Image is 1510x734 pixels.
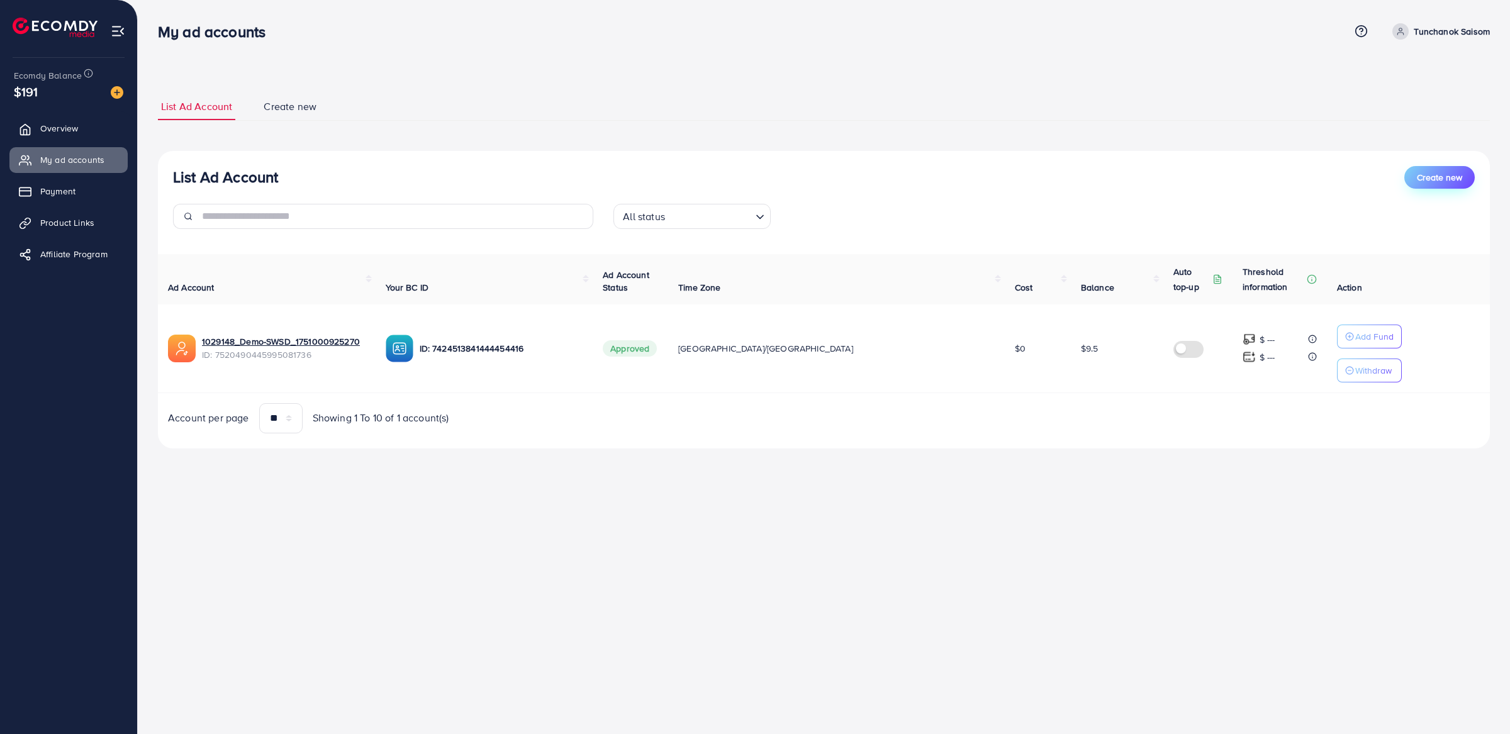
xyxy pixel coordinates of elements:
[620,208,668,226] span: All status
[1243,350,1256,364] img: top-up amount
[1173,264,1210,294] p: Auto top-up
[1404,166,1475,189] button: Create new
[1457,677,1501,725] iframe: Chat
[1081,342,1099,355] span: $9.5
[1243,264,1304,294] p: Threshold information
[1417,171,1462,184] span: Create new
[9,147,128,172] a: My ad accounts
[161,99,232,114] span: List Ad Account
[1337,359,1402,382] button: Withdraw
[202,348,366,361] span: ID: 7520490445995081736
[613,204,771,229] div: Search for option
[1260,332,1275,347] p: $ ---
[603,340,657,357] span: Approved
[14,69,82,82] span: Ecomdy Balance
[40,216,94,229] span: Product Links
[420,341,583,356] p: ID: 7424513841444454416
[603,269,649,294] span: Ad Account Status
[111,24,125,38] img: menu
[9,242,128,267] a: Affiliate Program
[9,116,128,141] a: Overview
[264,99,316,114] span: Create new
[386,335,413,362] img: ic-ba-acc.ded83a64.svg
[1337,281,1362,294] span: Action
[158,23,276,41] h3: My ad accounts
[168,281,215,294] span: Ad Account
[40,248,108,260] span: Affiliate Program
[678,342,853,355] span: [GEOGRAPHIC_DATA]/[GEOGRAPHIC_DATA]
[1243,333,1256,346] img: top-up amount
[1015,342,1026,355] span: $0
[1387,23,1490,40] a: Tunchanok Saisom
[111,86,123,99] img: image
[1015,281,1033,294] span: Cost
[1414,24,1490,39] p: Tunchanok Saisom
[173,168,278,186] h3: List Ad Account
[40,185,75,197] span: Payment
[168,335,196,362] img: ic-ads-acc.e4c84228.svg
[1260,350,1275,365] p: $ ---
[1081,281,1114,294] span: Balance
[1355,329,1394,344] p: Add Fund
[9,210,128,235] a: Product Links
[669,205,751,226] input: Search for option
[9,179,128,204] a: Payment
[40,122,78,135] span: Overview
[40,153,104,166] span: My ad accounts
[168,411,249,425] span: Account per page
[1355,363,1392,378] p: Withdraw
[313,411,449,425] span: Showing 1 To 10 of 1 account(s)
[202,335,366,361] div: <span class='underline'>1029148_Demo-SWSD_1751000925270</span></br>7520490445995081736
[202,335,366,348] a: 1029148_Demo-SWSD_1751000925270
[14,82,38,101] span: $191
[678,281,720,294] span: Time Zone
[13,18,98,37] img: logo
[386,281,429,294] span: Your BC ID
[1337,325,1402,348] button: Add Fund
